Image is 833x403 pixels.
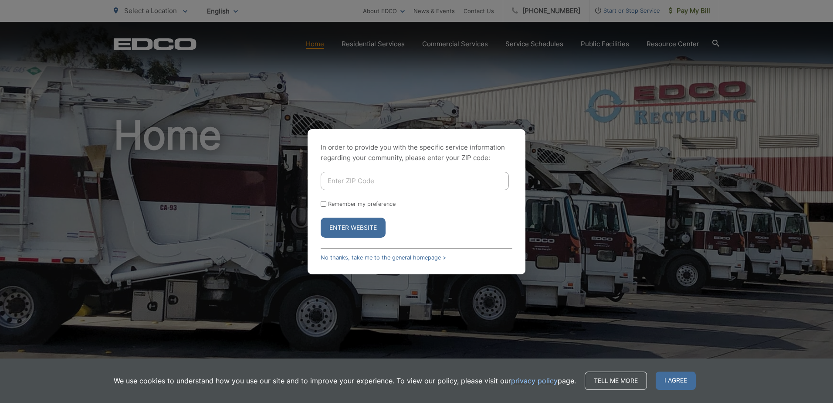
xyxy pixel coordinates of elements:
a: Tell me more [585,372,647,390]
p: We use cookies to understand how you use our site and to improve your experience. To view our pol... [114,376,576,386]
a: privacy policy [511,376,558,386]
a: No thanks, take me to the general homepage > [321,254,446,261]
button: Enter Website [321,218,386,238]
label: Remember my preference [328,201,396,207]
span: I agree [656,372,696,390]
input: Enter ZIP Code [321,172,509,190]
p: In order to provide you with the specific service information regarding your community, please en... [321,142,512,163]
